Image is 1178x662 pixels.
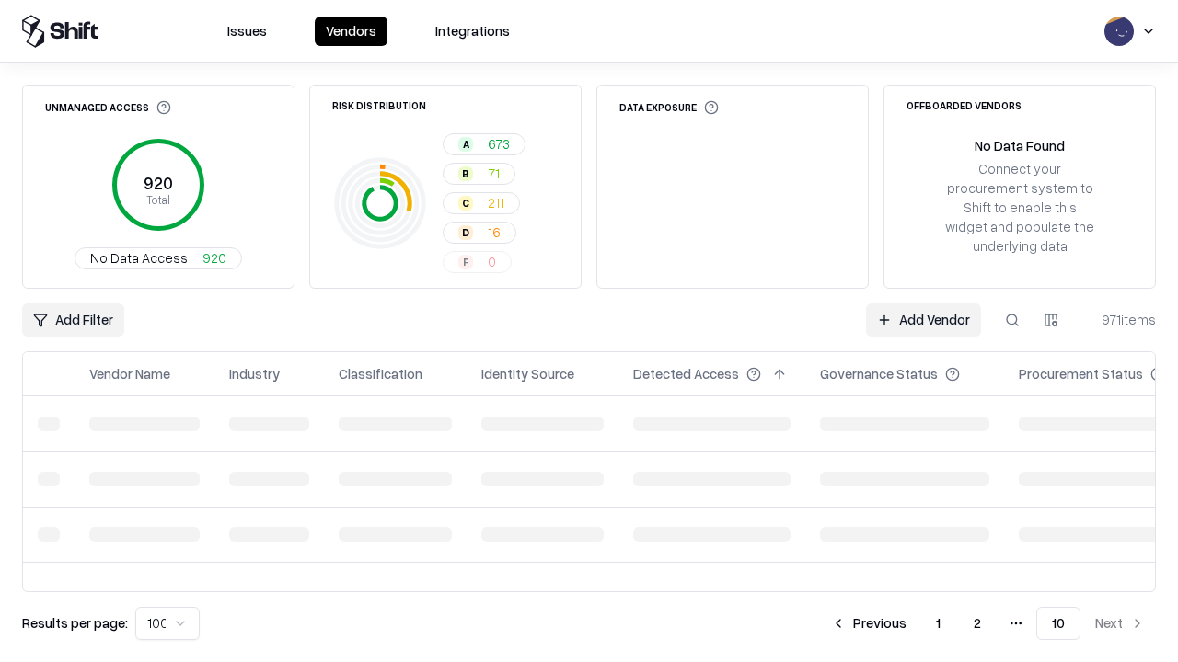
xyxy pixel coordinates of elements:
[202,248,226,268] span: 920
[89,364,170,383] div: Vendor Name
[633,364,739,383] div: Detected Access
[619,100,719,115] div: Data Exposure
[458,166,473,181] div: B
[488,223,501,242] span: 16
[443,133,525,155] button: A673
[1036,607,1080,640] button: 10
[424,17,521,46] button: Integrations
[866,303,981,337] a: Add Vendor
[458,225,473,240] div: D
[820,364,938,383] div: Governance Status
[1082,310,1156,329] div: 971 items
[75,247,242,269] button: No Data Access920
[959,607,996,640] button: 2
[443,163,515,185] button: B71
[90,248,188,268] span: No Data Access
[458,196,473,211] div: C
[216,17,278,46] button: Issues
[146,192,170,207] tspan: Total
[921,607,955,640] button: 1
[488,193,504,212] span: 211
[488,164,500,183] span: 71
[481,364,574,383] div: Identity Source
[339,364,422,383] div: Classification
[22,303,124,337] button: Add Filter
[820,607,1156,640] nav: pagination
[45,100,171,115] div: Unmanaged Access
[943,159,1096,257] div: Connect your procurement system to Shift to enable this widget and populate the underlying data
[443,222,516,244] button: D16
[820,607,918,640] button: Previous
[488,134,510,154] span: 673
[1019,364,1143,383] div: Procurement Status
[22,613,128,633] p: Results per page:
[975,136,1065,155] div: No Data Found
[229,364,280,383] div: Industry
[144,173,173,193] tspan: 920
[443,192,520,214] button: C211
[907,100,1022,110] div: Offboarded Vendors
[458,137,473,152] div: A
[315,17,387,46] button: Vendors
[332,100,426,110] div: Risk Distribution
